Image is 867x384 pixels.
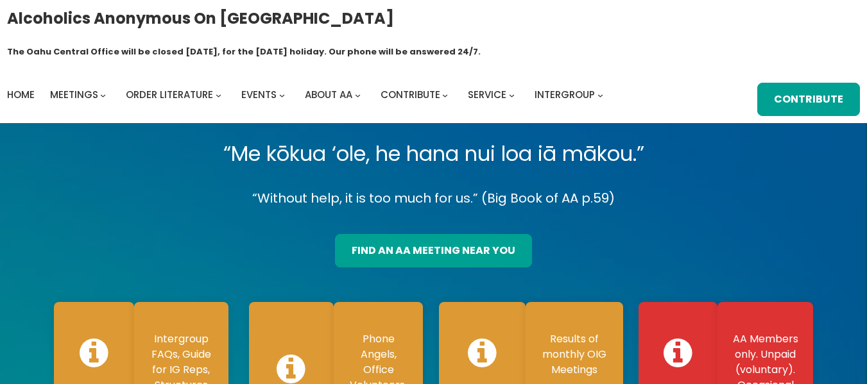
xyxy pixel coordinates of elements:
[381,86,440,104] a: Contribute
[597,92,603,98] button: Intergroup submenu
[7,4,394,32] a: Alcoholics Anonymous on [GEOGRAPHIC_DATA]
[305,86,352,104] a: About AA
[279,92,285,98] button: Events submenu
[44,187,824,210] p: “Without help, it is too much for us.” (Big Book of AA p.59)
[305,88,352,101] span: About AA
[7,86,608,104] nav: Intergroup
[355,92,361,98] button: About AA submenu
[468,88,506,101] span: Service
[216,92,221,98] button: Order Literature submenu
[538,331,610,378] p: Results of monthly OIG Meetings
[535,86,595,104] a: Intergroup
[50,88,98,101] span: Meetings
[126,88,213,101] span: Order Literature
[50,86,98,104] a: Meetings
[509,92,515,98] button: Service submenu
[757,83,860,116] a: Contribute
[44,136,824,172] p: “Me kōkua ‘ole, he hana nui loa iā mākou.”
[100,92,106,98] button: Meetings submenu
[7,88,35,101] span: Home
[468,86,506,104] a: Service
[335,234,532,267] a: find an aa meeting near you
[241,86,277,104] a: Events
[442,92,448,98] button: Contribute submenu
[381,88,440,101] span: Contribute
[7,86,35,104] a: Home
[241,88,277,101] span: Events
[7,46,481,58] h1: The Oahu Central Office will be closed [DATE], for the [DATE] holiday. Our phone will be answered...
[535,88,595,101] span: Intergroup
